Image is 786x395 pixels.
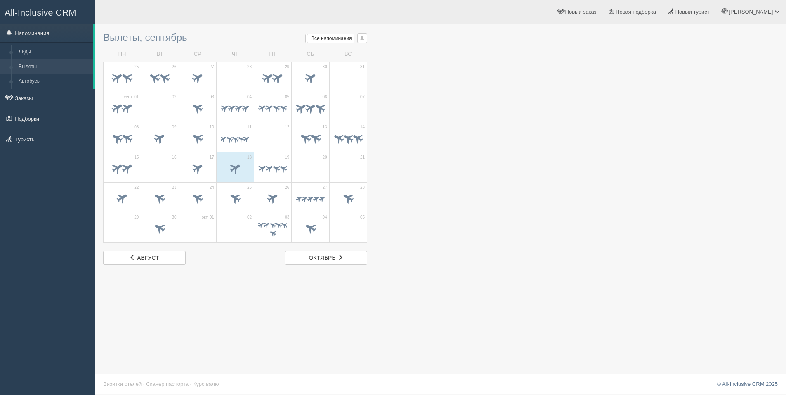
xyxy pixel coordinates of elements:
[616,9,656,15] span: Новая подборка
[104,47,141,62] td: ПН
[210,64,214,70] span: 27
[565,9,597,15] span: Новый заказ
[134,64,139,70] span: 25
[360,214,365,220] span: 05
[247,124,252,130] span: 11
[323,64,327,70] span: 30
[5,7,76,18] span: All-Inclusive CRM
[247,155,252,160] span: 18
[323,124,327,130] span: 13
[202,214,214,220] span: окт. 01
[360,94,365,100] span: 07
[103,251,186,265] a: август
[247,94,252,100] span: 04
[210,185,214,190] span: 24
[675,9,710,15] span: Новый турист
[172,185,176,190] span: 23
[124,94,139,100] span: сент. 01
[210,94,214,100] span: 03
[15,59,93,74] a: Вылеты
[172,124,176,130] span: 09
[134,185,139,190] span: 22
[172,155,176,160] span: 16
[717,381,778,387] a: © All-Inclusive CRM 2025
[329,47,367,62] td: ВС
[254,47,292,62] td: ПТ
[309,255,335,261] span: октябрь
[134,124,139,130] span: 08
[143,381,145,387] span: ·
[285,64,289,70] span: 29
[247,214,252,220] span: 02
[15,45,93,59] a: Лиды
[360,124,365,130] span: 14
[193,381,221,387] a: Курс валют
[285,155,289,160] span: 19
[292,47,329,62] td: СБ
[360,155,365,160] span: 21
[285,124,289,130] span: 12
[179,47,216,62] td: СР
[247,185,252,190] span: 25
[323,94,327,100] span: 06
[134,155,139,160] span: 15
[360,185,365,190] span: 28
[210,124,214,130] span: 10
[210,155,214,160] span: 17
[137,255,159,261] span: август
[285,94,289,100] span: 05
[360,64,365,70] span: 31
[103,32,367,43] h3: Вылеты, сентябрь
[0,0,94,23] a: All-Inclusive CRM
[141,47,179,62] td: ВТ
[247,64,252,70] span: 28
[285,251,367,265] a: октябрь
[323,214,327,220] span: 04
[216,47,254,62] td: ЧТ
[172,94,176,100] span: 02
[285,185,289,190] span: 26
[103,381,142,387] a: Визитки отелей
[323,155,327,160] span: 20
[172,214,176,220] span: 30
[190,381,192,387] span: ·
[134,214,139,220] span: 29
[146,381,189,387] a: Сканер паспорта
[311,36,352,41] span: Все напоминания
[729,9,773,15] span: [PERSON_NAME]
[285,214,289,220] span: 03
[323,185,327,190] span: 27
[172,64,176,70] span: 26
[15,74,93,89] a: Автобусы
